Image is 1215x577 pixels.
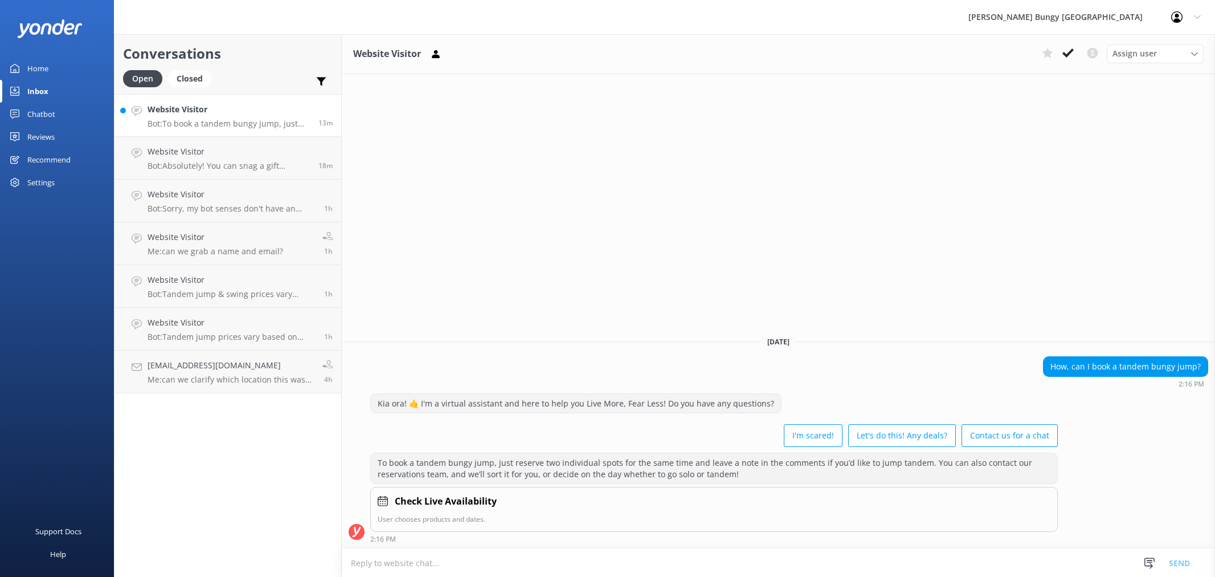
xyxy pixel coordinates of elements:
[395,494,497,509] h4: Check Live Availability
[114,180,341,222] a: Website VisitorBot:Sorry, my bot senses don't have an answer for that, please try and rephrase yo...
[148,274,316,286] h4: Website Visitor
[27,103,55,125] div: Chatbot
[378,514,1050,525] p: User chooses products and dates.
[148,204,316,214] p: Bot: Sorry, my bot senses don't have an answer for that, please try and rephrase your question, I...
[324,375,333,384] span: Sep 20 2025 09:53am (UTC +12:00) Pacific/Auckland
[370,536,396,543] strong: 2:16 PM
[148,103,310,116] h4: Website Visitor
[123,70,162,87] div: Open
[1044,357,1208,376] div: How, can I book a tandem bungy jump?
[962,424,1058,447] button: Contact us for a chat
[27,148,71,171] div: Recommend
[168,72,217,84] a: Closed
[50,543,66,566] div: Help
[123,72,168,84] a: Open
[35,520,81,543] div: Support Docs
[148,231,283,243] h4: Website Visitor
[148,188,316,201] h4: Website Visitor
[27,57,48,80] div: Home
[784,424,842,447] button: I'm scared!
[148,246,283,257] p: Me: can we grab a name and email?
[114,351,341,393] a: [EMAIL_ADDRESS][DOMAIN_NAME]Me:can we clarify which location this was at? Is this in [GEOGRAPHIC_...
[848,424,956,447] button: Let's do this! Any deals?
[114,308,341,351] a: Website VisitorBot:Tandem jump prices vary based on location, activity, and fare type, and are ch...
[114,94,341,137] a: Website VisitorBot:To book a tandem bungy jump, just reserve two individual spots for the same ti...
[148,161,310,171] p: Bot: Absolutely! You can snag a gift voucher at [URL][DOMAIN_NAME]. They're good for 12 months, s...
[114,265,341,308] a: Website VisitorBot:Tandem jump & swing prices vary based on location, activity, and fare type, an...
[148,119,310,129] p: Bot: To book a tandem bungy jump, just reserve two individual spots for the same time and leave a...
[324,246,333,256] span: Sep 20 2025 01:15pm (UTC +12:00) Pacific/Auckland
[1107,44,1204,63] div: Assign User
[17,19,83,38] img: yonder-white-logo.png
[318,161,333,170] span: Sep 20 2025 02:12pm (UTC +12:00) Pacific/Auckland
[760,337,796,347] span: [DATE]
[318,118,333,128] span: Sep 20 2025 02:16pm (UTC +12:00) Pacific/Auckland
[1043,380,1208,388] div: Sep 20 2025 02:16pm (UTC +12:00) Pacific/Auckland
[168,70,211,87] div: Closed
[27,80,48,103] div: Inbox
[148,289,316,299] p: Bot: Tandem jump & swing prices vary based on location, activity, and fare type, and are charged ...
[324,204,333,213] span: Sep 20 2025 01:17pm (UTC +12:00) Pacific/Auckland
[324,289,333,299] span: Sep 20 2025 01:14pm (UTC +12:00) Pacific/Auckland
[123,43,333,64] h2: Conversations
[148,359,314,372] h4: [EMAIL_ADDRESS][DOMAIN_NAME]
[148,145,310,158] h4: Website Visitor
[27,171,55,194] div: Settings
[1112,47,1157,60] span: Assign user
[371,394,781,413] div: Kia ora! 🤙 I'm a virtual assistant and here to help you Live More, Fear Less! Do you have any que...
[370,535,1058,543] div: Sep 20 2025 02:16pm (UTC +12:00) Pacific/Auckland
[371,453,1057,483] div: To book a tandem bungy jump, just reserve two individual spots for the same time and leave a note...
[114,137,341,180] a: Website VisitorBot:Absolutely! You can snag a gift voucher at [URL][DOMAIN_NAME]. They're good fo...
[148,375,314,385] p: Me: can we clarify which location this was at? Is this in [GEOGRAPHIC_DATA]?
[27,125,55,148] div: Reviews
[148,332,316,342] p: Bot: Tandem jump prices vary based on location, activity, and fare type, and are charged per pers...
[1179,381,1204,388] strong: 2:16 PM
[114,222,341,265] a: Website VisitorMe:can we grab a name and email?1h
[148,316,316,329] h4: Website Visitor
[353,47,421,62] h3: Website Visitor
[324,332,333,342] span: Sep 20 2025 01:13pm (UTC +12:00) Pacific/Auckland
